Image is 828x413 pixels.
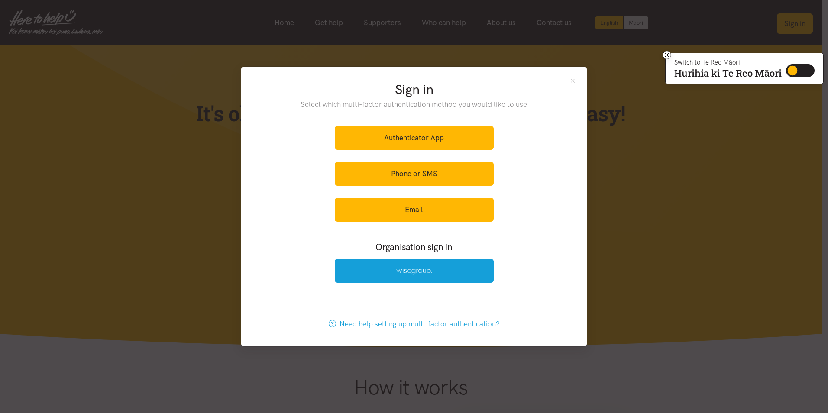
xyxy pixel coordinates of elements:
h3: Organisation sign in [311,241,517,253]
img: Wise Group [396,268,432,275]
button: Close [569,77,576,84]
a: Phone or SMS [335,162,494,186]
a: Email [335,198,494,222]
a: Authenticator App [335,126,494,150]
a: Need help setting up multi-factor authentication? [320,312,509,336]
p: Select which multi-factor authentication method you would like to use [283,99,545,110]
h2: Sign in [283,81,545,99]
p: Hurihia ki Te Reo Māori [674,69,782,77]
p: Switch to Te Reo Māori [674,60,782,65]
